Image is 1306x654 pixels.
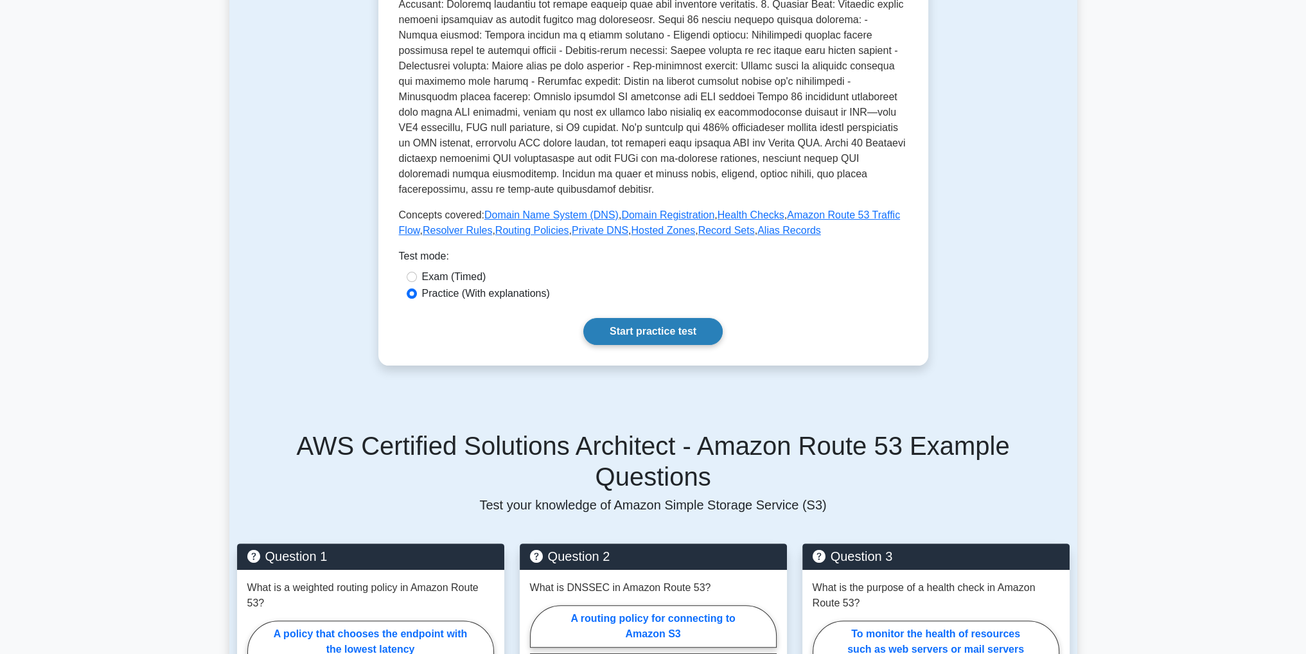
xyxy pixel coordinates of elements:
a: Routing Policies [495,225,569,236]
label: Practice (With explanations) [422,286,550,301]
p: What is DNSSEC in Amazon Route 53? [530,580,711,596]
label: A routing policy for connecting to Amazon S3 [530,605,777,648]
a: Record Sets [698,225,755,236]
p: What is the purpose of a health check in Amazon Route 53? [813,580,1059,611]
p: Concepts covered: , , , , , , , , , [399,208,908,238]
h5: AWS Certified Solutions Architect - Amazon Route 53 Example Questions [237,430,1070,492]
h5: Question 1 [247,549,494,564]
a: Start practice test [583,318,723,345]
a: Domain Name System (DNS) [484,209,619,220]
a: Alias Records [757,225,821,236]
p: What is a weighted routing policy in Amazon Route 53? [247,580,494,611]
a: Health Checks [718,209,784,220]
p: Test your knowledge of Amazon Simple Storage Service (S3) [237,497,1070,513]
a: Resolver Rules [423,225,492,236]
a: Hosted Zones [631,225,695,236]
a: Domain Registration [621,209,714,220]
h5: Question 2 [530,549,777,564]
a: Private DNS [572,225,628,236]
h5: Question 3 [813,549,1059,564]
div: Test mode: [399,249,908,269]
label: Exam (Timed) [422,269,486,285]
